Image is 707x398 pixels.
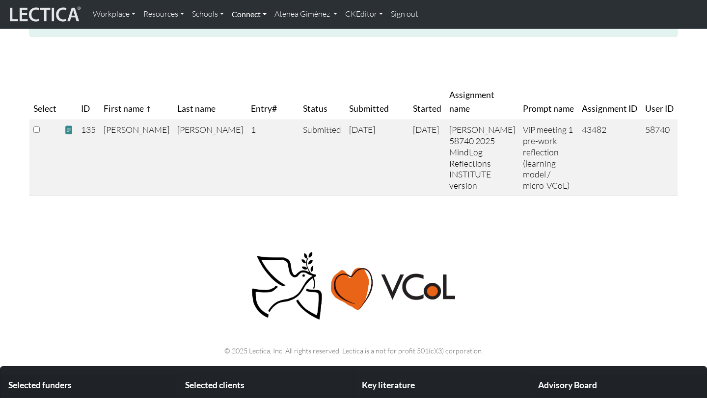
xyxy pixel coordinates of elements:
p: © 2025 Lectica, Inc. All rights reserved. Lectica is a not for profit 501(c)(3) corporation. [35,345,672,356]
td: 58740 [641,120,678,196]
span: First name [104,102,152,116]
span: view [64,125,73,135]
td: [PERSON_NAME] 58740 2025 MindLog Reflections INSTITUTE version [445,120,519,196]
span: Entry# [251,102,295,116]
td: [PERSON_NAME] [100,120,173,196]
td: 1 [247,120,299,196]
span: Prompt name [523,102,574,116]
a: Resources [139,4,188,25]
img: lecticalive [7,5,81,24]
td: [DATE] [345,120,409,196]
a: Workplace [89,4,139,25]
span: Assignment ID [582,102,637,116]
td: 135 [77,120,100,196]
a: Schools [188,4,228,25]
div: Selected funders [0,374,177,397]
td: 43482 [578,120,641,196]
th: Last name [173,84,247,120]
a: CKEditor [341,4,387,25]
span: User ID [645,102,674,116]
td: [DATE] [409,120,445,196]
span: Assignment name [449,88,515,116]
td: [PERSON_NAME] [173,120,247,196]
div: Key literature [354,374,530,397]
div: Advisory Board [530,374,707,397]
div: Selected clients [177,374,353,397]
a: Atenea Giménez [271,4,341,25]
img: Peace, love, VCoL [248,250,459,322]
span: ID [81,102,90,116]
th: Select [29,84,60,120]
span: Status [303,102,327,116]
td: ViP meeting 1 pre-work reflection (learning model / micro-VCoL) [519,120,578,196]
th: Started [409,84,445,120]
td: Submitted [299,120,345,196]
a: Sign out [387,4,422,25]
span: Submitted [349,102,389,116]
a: Connect [228,4,271,25]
